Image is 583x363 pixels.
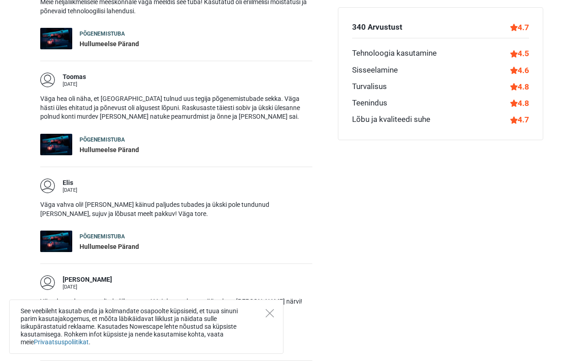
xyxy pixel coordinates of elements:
div: 4.7 [510,114,529,126]
div: 4.8 [510,97,529,109]
p: Väga hea oli näha, et [GEOGRAPHIC_DATA] tulnud uus tegija põgenemistubade sekka. Väga hästi üles ... [40,95,312,121]
div: [DATE] [63,284,112,289]
div: Elis [63,179,77,188]
div: See veebileht kasutab enda ja kolmandate osapoolte küpsiseid, et tuua sinuni parim kasutajakogemu... [9,300,283,354]
img: Hullumeelse Pärand [40,231,72,252]
div: [DATE] [63,188,77,193]
div: Hullumeelse Pärand [80,242,139,252]
p: Väga vahva oli! [PERSON_NAME] käinud paljudes tubades ja ükski pole tundunud [PERSON_NAME], sujuv... [40,200,312,218]
p: Väga kaasahaarav, paljude üllatustega! Vajab meeskonnatöö oskust [PERSON_NAME] närvi! Soovitan vä... [40,297,312,315]
div: Tehnoloogia kasutamine [352,47,437,59]
img: Hullumeelse Pärand [40,134,72,155]
div: Hullumeelse Pärand [80,40,139,49]
div: 4.7 [510,21,529,33]
div: Põgenemistuba [80,30,139,38]
div: Põgenemistuba [80,136,139,144]
div: [PERSON_NAME] [63,275,112,284]
a: Hullumeelse Pärand Põgenemistuba Hullumeelse Pärand [40,134,312,155]
div: Teenindus [352,97,387,109]
a: Hullumeelse Pärand Põgenemistuba Hullumeelse Pärand [40,231,312,252]
div: 4.8 [510,81,529,93]
img: Hullumeelse Pärand [40,28,72,49]
a: Hullumeelse Pärand Põgenemistuba Hullumeelse Pärand [40,28,312,49]
div: Lõbu ja kvaliteedi suhe [352,114,430,126]
div: Sisseelamine [352,64,398,76]
button: Close [266,309,274,317]
div: Turvalisus [352,81,387,93]
div: 4.6 [510,64,529,76]
div: Toomas [63,73,86,82]
a: Privaatsuspoliitikat [34,338,89,346]
div: 340 Arvustust [352,21,402,33]
div: [DATE] [63,82,86,87]
div: Hullumeelse Pärand [80,146,139,155]
div: Põgenemistuba [80,233,139,241]
div: 4.5 [510,47,529,59]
